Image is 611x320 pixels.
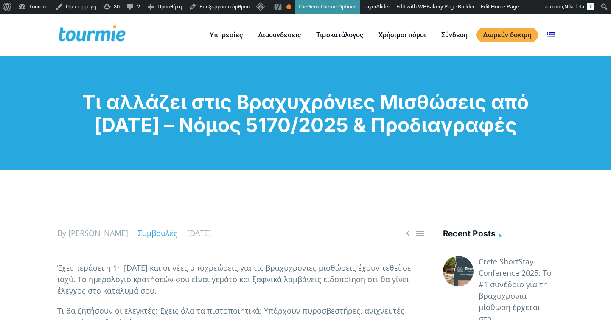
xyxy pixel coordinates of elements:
a:  [415,228,425,239]
a: Χρήσιμοι πόροι [372,30,432,40]
span: Nikoleta [564,3,584,10]
h4: Recent posts [443,227,554,241]
h1: Τι αλλάζει στις Βραχυχρόνιες Μισθώσεις από [DATE] – Νόμος 5170/2025 & Προδιαγραφές [57,90,554,136]
a: Υπηρεσίες [203,30,249,40]
a: Συμβουλές [138,228,177,238]
a:  [403,228,413,239]
a: Τιμοκατάλογος [310,30,370,40]
span: Previous post [403,228,413,239]
a: Δωρεάν δοκιμή [476,28,538,42]
span: [DATE] [187,228,211,238]
a: Σύνδεση [435,30,474,40]
div: OK [286,4,291,9]
span: By [PERSON_NAME] [57,228,128,238]
a: Διασυνδέσεις [252,30,307,40]
p: Έχει περάσει η 1η [DATE] και οι νέες υποχρεώσεις για τις βραχυχρόνιες μισθώσεις έχουν τεθεί σε ισ... [57,262,425,297]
